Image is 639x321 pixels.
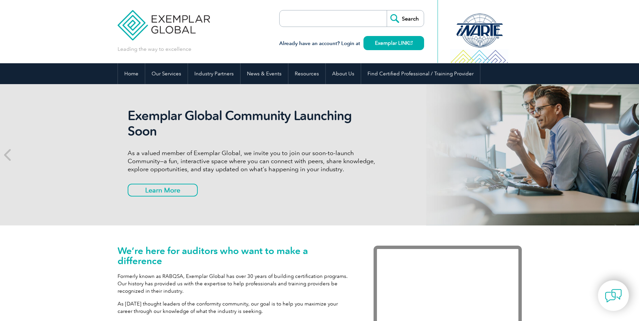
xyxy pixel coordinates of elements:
a: Find Certified Professional / Training Provider [361,63,480,84]
p: As a valued member of Exemplar Global, we invite you to join our soon-to-launch Community—a fun, ... [128,149,380,173]
p: Formerly known as RABQSA, Exemplar Global has over 30 years of building certification programs. O... [118,273,353,295]
img: open_square.png [409,41,413,45]
a: Our Services [145,63,188,84]
h2: Exemplar Global Community Launching Soon [128,108,380,139]
a: About Us [326,63,361,84]
a: Learn More [128,184,198,197]
a: Home [118,63,145,84]
h3: Already have an account? Login at [279,39,424,48]
a: Industry Partners [188,63,240,84]
p: Leading the way to excellence [118,45,191,53]
img: contact-chat.png [605,287,622,304]
input: Search [387,10,424,27]
a: Exemplar LINK [363,36,424,50]
p: As [DATE] thought leaders of the conformity community, our goal is to help you maximize your care... [118,300,353,315]
h1: We’re here for auditors who want to make a difference [118,246,353,266]
a: Resources [288,63,325,84]
a: News & Events [241,63,288,84]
